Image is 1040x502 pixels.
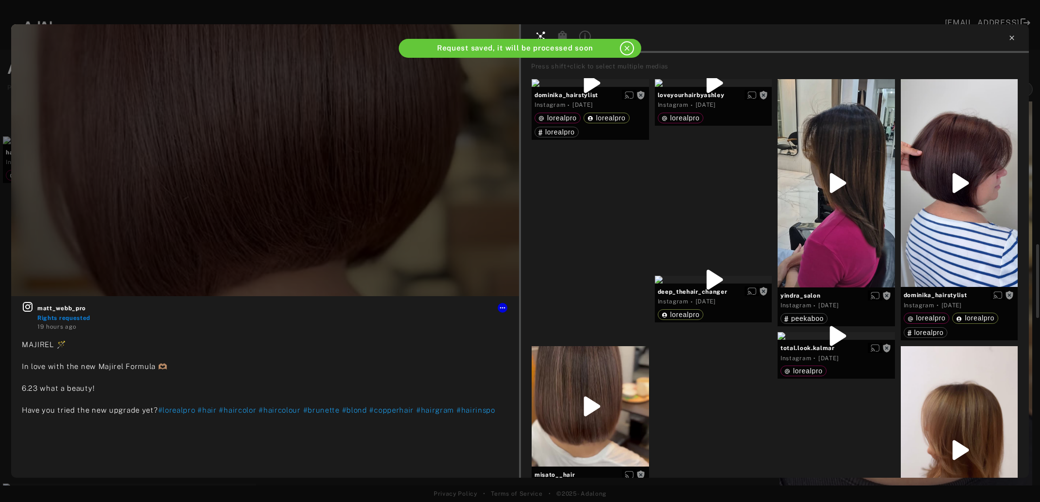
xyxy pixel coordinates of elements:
[531,62,1025,71] div: Press shift+click to select multiple medias
[691,298,693,306] span: ·
[636,471,645,478] span: Rights not requested
[780,354,811,363] div: Instagram
[793,367,823,375] span: lorealpro
[545,128,575,136] span: lorealpro
[636,91,645,98] span: Rights not requested
[259,406,301,414] span: #haircolour
[158,406,195,414] span: #lorealpro
[956,315,994,321] div: lorealpro
[37,323,76,330] time: 2025-08-11T14:25:43.000Z
[22,340,168,414] span: MAJIREL 🪄 In love with the new Majirel Formula 🫶🏽 6.23 what a beauty! Have you tried the new upgr...
[908,329,944,336] div: lorealpro
[784,368,823,374] div: lorealpro
[37,315,90,321] span: Rights requested
[416,406,454,414] span: #hairgram
[568,101,570,109] span: ·
[904,301,934,310] div: Instagram
[535,100,565,109] div: Instagram
[813,302,816,310] span: ·
[813,354,816,362] span: ·
[908,315,946,321] div: lorealpro
[658,287,769,296] span: deep_thehair_changer
[818,302,839,309] time: 2025-08-05T07:41:48.000Z
[658,297,688,306] div: Instagram
[369,406,414,414] span: #copperhair
[418,43,612,54] div: Request saved, it will be processed soon
[882,292,891,299] span: Rights not requested
[456,406,495,414] span: #hairinspo
[691,101,693,109] span: ·
[538,129,575,135] div: lorealpro
[670,311,700,318] span: lorealpro
[535,470,646,479] span: misato__hair
[791,315,824,322] span: peekaboo
[662,311,700,318] div: lorealpro
[942,302,962,309] time: 2025-07-27T15:50:33.000Z
[1005,291,1014,298] span: Rights not requested
[882,344,891,351] span: Rights not requested
[965,314,994,322] span: lorealpro
[937,301,939,309] span: ·
[219,406,256,414] span: #haircolor
[784,315,824,322] div: peekaboo
[696,101,716,108] time: 2025-08-06T23:52:15.000Z
[572,101,593,108] time: 2025-08-07T07:32:18.000Z
[759,91,768,98] span: Rights not requested
[587,115,626,121] div: lorealpro
[868,290,882,301] button: Enable diffusion on this media
[759,288,768,295] span: Rights not requested
[696,298,716,305] time: 2025-07-26T12:05:41.000Z
[622,90,636,100] button: Enable diffusion on this media
[547,114,577,122] span: lorealpro
[303,406,340,414] span: #brunette
[535,91,646,100] span: dominika_hairstylist
[914,329,944,336] span: lorealpro
[904,291,1015,300] span: dominika_hairstylist
[868,343,882,353] button: Enable diffusion on this media
[623,44,631,52] i: close
[342,406,367,414] span: #blond
[658,91,769,100] span: loveyourhairbyashley
[197,406,217,414] span: #hair
[37,304,508,313] span: matt_webb_pro
[780,301,811,310] div: Instagram
[670,114,700,122] span: lorealpro
[818,355,839,362] time: 2025-07-21T09:57:20.000Z
[662,115,700,121] div: lorealpro
[596,114,626,122] span: lorealpro
[991,455,1040,502] iframe: Chat Widget
[745,286,759,297] button: Enable diffusion on this media
[916,314,946,322] span: lorealpro
[538,115,577,121] div: lorealpro
[991,455,1040,502] div: Widget de chat
[745,90,759,100] button: Enable diffusion on this media
[780,291,892,300] span: yindra_salon
[991,290,1005,300] button: Enable diffusion on this media
[780,344,892,352] span: total.look.kalmar
[622,469,636,480] button: Enable diffusion on this media
[658,100,688,109] div: Instagram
